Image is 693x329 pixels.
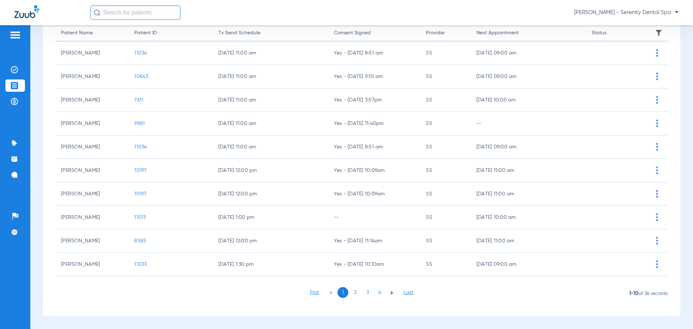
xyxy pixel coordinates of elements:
[337,287,348,298] li: 1
[329,291,332,295] img: arrow-left-blue.svg
[420,88,471,112] td: SS
[134,121,145,126] span: 9881
[134,191,147,196] span: 10197
[420,42,471,65] td: SS
[471,88,587,112] td: [DATE] 10:00 am
[476,29,581,37] div: Next Appointment
[14,5,39,18] img: Zuub Logo
[404,289,413,296] li: Last
[134,238,146,243] span: 8585
[574,9,679,16] span: [PERSON_NAME] - Serenity Dental Spa
[134,29,157,37] div: Patient ID
[56,135,129,159] td: [PERSON_NAME]
[471,65,587,88] td: [DATE] 09:00 am
[629,287,668,300] span: of 36 records
[334,29,415,37] div: Consent Signed
[56,159,129,182] td: [PERSON_NAME]
[471,206,587,229] td: [DATE] 10:00 am
[655,29,662,36] img: filter.svg
[657,294,693,329] iframe: Chat Widget
[310,289,319,296] li: First
[94,9,100,16] img: Search Icon
[656,260,658,268] img: group-vertical.svg
[420,253,471,276] td: SS
[134,98,143,103] span: 7611
[134,144,147,150] span: 11034
[218,214,323,221] span: [DATE] 1:00 pm
[218,237,323,244] span: [DATE] 12:00 pm
[56,65,129,88] td: [PERSON_NAME]
[61,29,93,37] div: Patient Name
[134,51,147,56] span: 11034
[629,291,638,296] b: 1-10
[218,49,323,57] span: [DATE] 11:00 am
[374,287,385,298] li: 4
[656,166,658,174] img: group-vertical.svg
[134,262,147,267] span: 11033
[420,112,471,135] td: SS
[420,65,471,88] td: SS
[56,42,129,65] td: [PERSON_NAME]
[328,42,421,65] td: Yes - [DATE] 8:51 am
[471,182,587,206] td: [DATE] 11:00 am
[218,120,323,127] span: [DATE] 11:00 am
[471,159,587,182] td: [DATE] 11:00 am
[362,287,373,298] li: 3
[426,29,465,37] div: Provider
[134,29,207,37] div: Patient ID
[218,261,323,268] span: [DATE] 1:30 pm
[90,5,180,20] input: Search for patients
[218,29,260,37] div: Tx Send Schedule
[134,168,147,173] span: 10197
[656,213,658,221] img: group-vertical.svg
[218,143,323,151] span: [DATE] 11:00 am
[420,182,471,206] td: SS
[420,135,471,159] td: SS
[56,253,129,276] td: [PERSON_NAME]
[420,159,471,182] td: SS
[328,253,421,276] td: Yes - [DATE] 10:10am
[134,74,148,79] span: 10843
[656,120,658,127] img: group-vertical.svg
[656,143,658,151] img: group-vertical.svg
[656,96,658,104] img: group-vertical.svg
[328,88,421,112] td: Yes - [DATE] 3:57pm
[656,190,658,198] img: group-vertical.svg
[328,112,421,135] td: Yes - [DATE] 11:40pm
[328,135,421,159] td: Yes - [DATE] 8:51 am
[9,31,21,39] img: hamburger-icon
[350,287,361,298] li: 2
[328,182,421,206] td: Yes - [DATE] 10:09am
[56,88,129,112] td: [PERSON_NAME]
[56,229,129,253] td: [PERSON_NAME]
[471,135,587,159] td: [DATE] 09:00 am
[656,73,658,80] img: group-vertical.svg
[592,29,606,37] div: Status
[656,49,658,57] img: group-vertical.svg
[426,29,445,37] div: Provider
[471,229,587,253] td: [DATE] 11:00 am
[420,229,471,253] td: SS
[656,237,658,244] img: group-vertical.svg
[328,159,421,182] td: Yes - [DATE] 10:09am
[334,29,371,37] div: Consent Signed
[420,206,471,229] td: SS
[134,215,146,220] span: 11013
[56,182,129,206] td: [PERSON_NAME]
[218,96,323,104] span: [DATE] 11:00 am
[218,167,323,174] span: [DATE] 12:00 pm
[471,253,587,276] td: [DATE] 09:00 am
[592,29,644,37] div: Status
[61,29,123,37] div: Patient Name
[476,29,519,37] div: Next Appointment
[328,65,421,88] td: Yes - [DATE] 9:10 am
[218,29,323,37] div: Tx Send Schedule
[218,73,323,80] span: [DATE] 11:00 am
[391,291,393,295] img: arrow-right-blue.svg
[56,112,129,135] td: [PERSON_NAME]
[56,206,129,229] td: [PERSON_NAME]
[471,42,587,65] td: [DATE] 09:00 am
[328,229,421,253] td: Yes - [DATE] 11:14am
[328,206,421,229] td: --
